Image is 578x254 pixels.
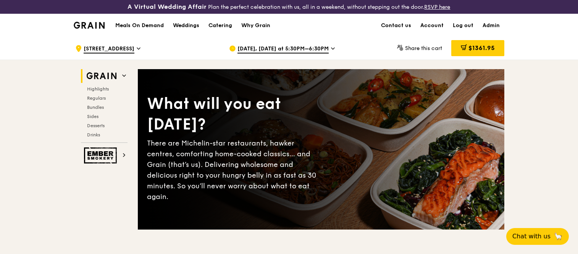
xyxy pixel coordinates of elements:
span: Chat with us [512,232,551,241]
span: $1361.95 [468,44,495,52]
a: Contact us [376,14,416,37]
h3: A Virtual Wedding Affair [128,3,207,11]
a: Log out [448,14,478,37]
div: Catering [208,14,232,37]
div: Plan the perfect celebration with us, all in a weekend, without stepping out the door. [96,3,481,11]
img: Grain web logo [84,69,119,83]
div: What will you eat [DATE]? [147,94,321,135]
span: Regulars [87,95,106,101]
span: Bundles [87,105,104,110]
div: There are Michelin-star restaurants, hawker centres, comforting home-cooked classics… and Grain (... [147,138,321,202]
span: Desserts [87,123,105,128]
span: Highlights [87,86,109,92]
span: [STREET_ADDRESS] [84,45,134,53]
span: [DATE], [DATE] at 5:30PM–6:30PM [237,45,329,53]
span: Drinks [87,132,100,138]
span: Sides [87,114,98,119]
a: Catering [204,14,237,37]
img: Ember Smokery web logo [84,147,119,163]
span: Share this cart [405,45,442,52]
div: Why Grain [241,14,270,37]
button: Chat with us🦙 [506,228,569,245]
a: Why Grain [237,14,275,37]
a: RSVP here [424,4,450,10]
a: Weddings [168,14,204,37]
div: Weddings [173,14,199,37]
a: GrainGrain [74,13,105,36]
img: Grain [74,22,105,29]
a: Account [416,14,448,37]
a: Admin [478,14,504,37]
span: 🦙 [554,232,563,241]
h1: Meals On Demand [115,22,164,29]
